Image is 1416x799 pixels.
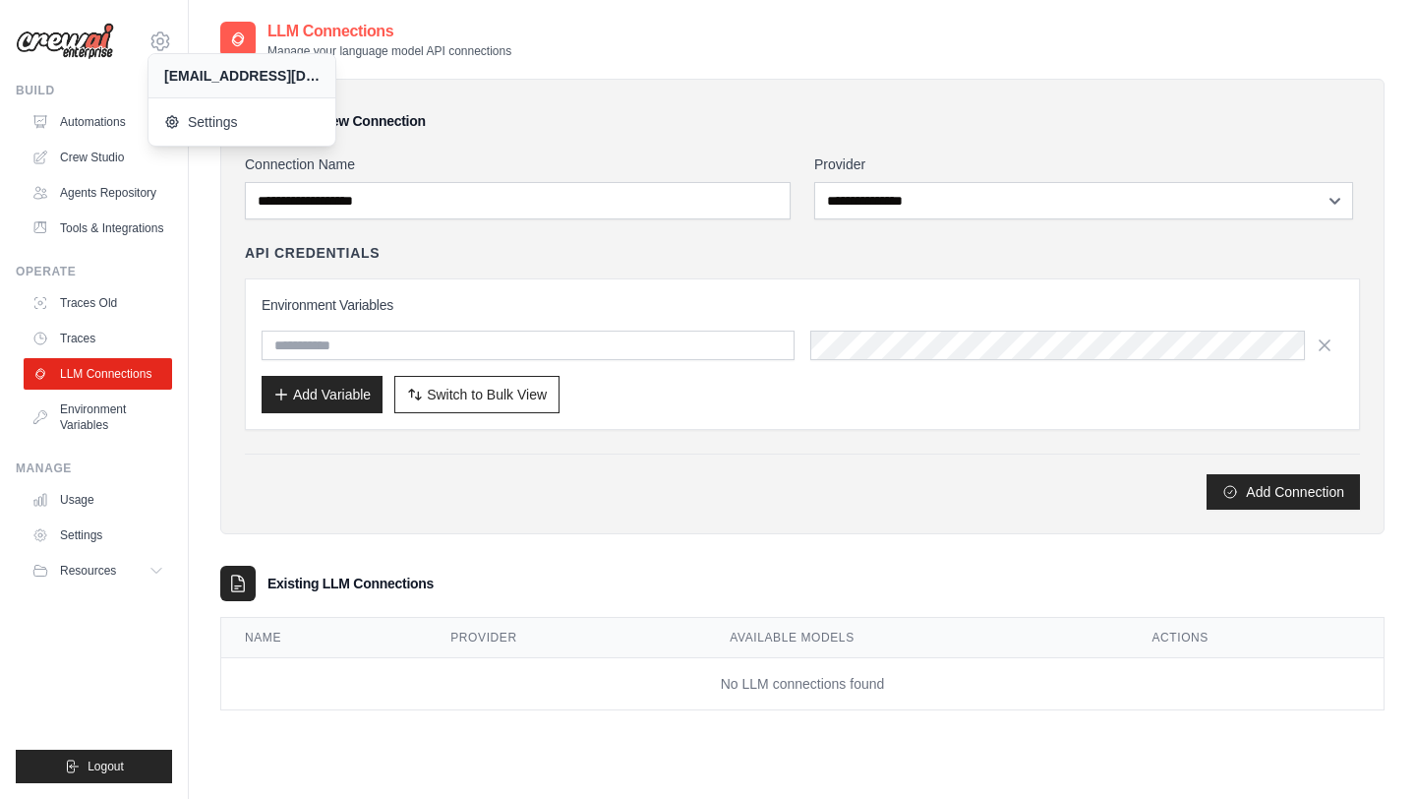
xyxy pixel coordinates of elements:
div: Build [16,83,172,98]
button: Logout [16,750,172,783]
div: [EMAIL_ADDRESS][DOMAIN_NAME] [164,66,320,86]
h3: Existing LLM Connections [267,574,434,593]
td: No LLM connections found [221,658,1384,710]
a: Environment Variables [24,394,172,441]
h2: LLM Connections [267,20,511,43]
th: Provider [427,618,706,658]
button: Switch to Bulk View [394,376,560,413]
a: Tools & Integrations [24,213,172,244]
button: Resources [24,555,172,586]
span: Resources [60,563,116,579]
span: Logout [88,759,124,774]
p: Manage your language model API connections [267,43,511,59]
button: Add Connection [1207,474,1360,510]
h3: Add New Connection [292,111,426,131]
label: Provider [814,154,1360,174]
th: Actions [1128,618,1384,658]
button: Add Variable [262,376,383,413]
img: Logo [16,23,114,60]
a: Settings [148,102,335,142]
span: Switch to Bulk View [427,385,547,404]
a: Usage [24,484,172,516]
span: Settings [164,112,320,132]
a: Settings [24,520,172,551]
a: LLM Connections [24,358,172,390]
label: Connection Name [245,154,791,174]
a: Crew Studio [24,142,172,173]
a: Traces Old [24,287,172,319]
th: Name [221,618,427,658]
a: Traces [24,323,172,354]
a: Automations [24,106,172,138]
h4: API Credentials [245,243,380,263]
div: Operate [16,264,172,279]
div: Manage [16,461,172,476]
a: Agents Repository [24,177,172,209]
h3: Environment Variables [262,295,1343,315]
th: Available Models [706,618,1128,658]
